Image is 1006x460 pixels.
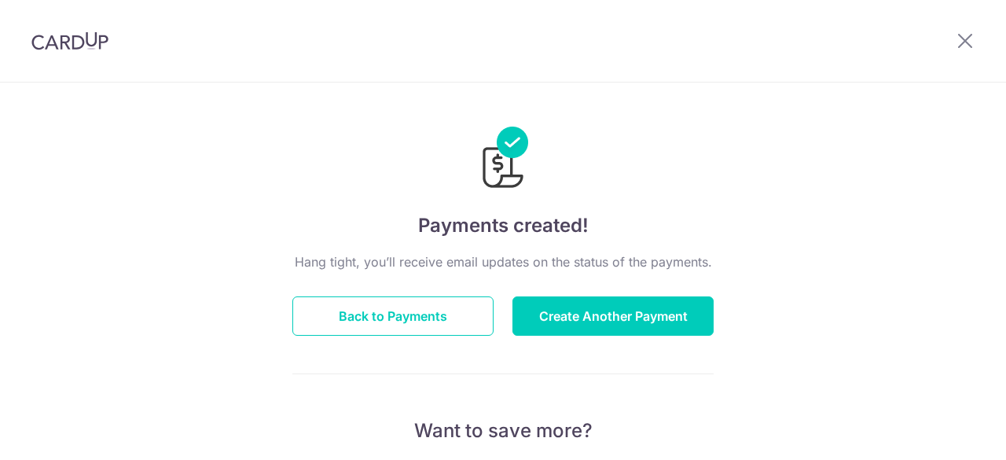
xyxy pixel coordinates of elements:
[512,296,714,336] button: Create Another Payment
[905,413,990,452] iframe: Opens a widget where you can find more information
[292,212,714,240] h4: Payments created!
[292,418,714,443] p: Want to save more?
[292,252,714,271] p: Hang tight, you’ll receive email updates on the status of the payments.
[478,127,528,193] img: Payments
[31,31,108,50] img: CardUp
[292,296,494,336] button: Back to Payments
